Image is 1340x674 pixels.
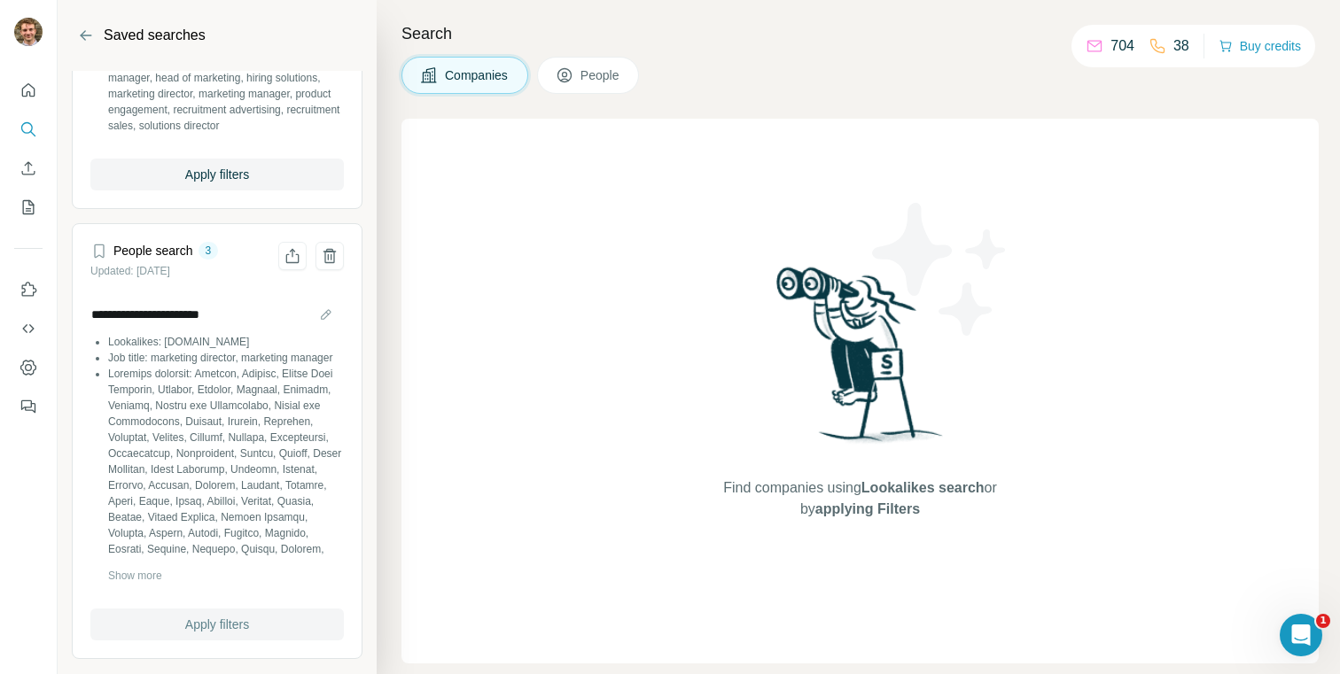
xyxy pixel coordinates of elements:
[1280,614,1322,656] iframe: Intercom live chat
[108,568,162,584] button: Show more
[185,616,249,633] span: Apply filters
[14,152,43,184] button: Enrich CSV
[861,480,985,495] span: Lookalikes search
[815,501,920,516] span: applying Filters
[108,334,344,350] li: Lookalikes: [DOMAIN_NAME]
[199,243,219,259] div: 3
[14,74,43,106] button: Quick start
[718,477,1001,520] span: Find companies using or by
[580,66,621,84] span: People
[1316,614,1330,628] span: 1
[278,242,307,270] button: Share filters
[768,262,953,460] img: Surfe Illustration - Woman searching with binoculars
[90,265,170,277] small: Updated: [DATE]
[445,66,510,84] span: Companies
[72,21,100,50] button: Back
[90,608,344,640] button: Apply filters
[90,302,344,327] input: Search name
[90,159,344,190] button: Apply filters
[14,18,43,46] img: Avatar
[1219,34,1301,58] button: Buy credits
[861,190,1020,349] img: Surfe Illustration - Stars
[113,242,193,260] h4: People search
[14,274,43,306] button: Use Surfe on LinkedIn
[104,25,206,46] h2: Saved searches
[1173,35,1189,57] p: 38
[14,113,43,145] button: Search
[14,191,43,223] button: My lists
[185,166,249,183] span: Apply filters
[1110,35,1134,57] p: 704
[14,391,43,422] button: Feedback
[316,242,344,270] button: Delete saved search
[401,21,1319,46] h4: Search
[14,352,43,383] button: Dashboard
[14,313,43,345] button: Use Surfe API
[108,54,344,134] li: Job title: commercial director, commercial manager, head of marketing, hiring solutions, marketin...
[108,350,344,366] li: Job title: marketing director, marketing manager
